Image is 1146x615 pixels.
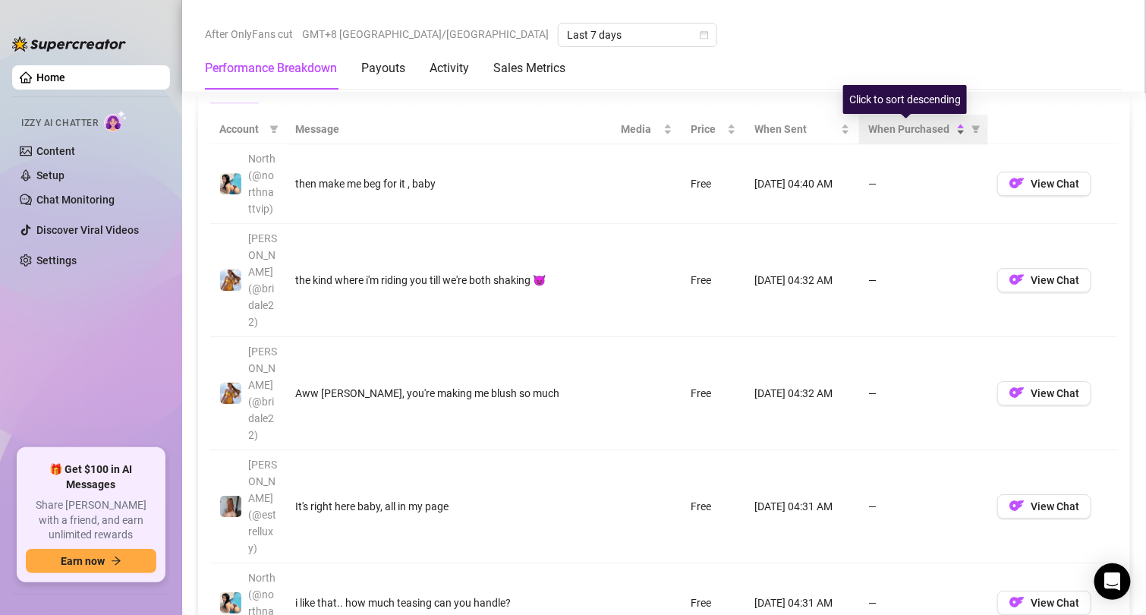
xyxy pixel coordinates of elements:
[1031,178,1079,190] span: View Chat
[295,272,603,289] div: the kind where i'm riding you till we're both shaking 😈
[36,194,115,206] a: Chat Monitoring
[219,121,263,137] span: Account
[682,144,745,224] td: Free
[1031,387,1079,399] span: View Chat
[843,85,967,114] div: Click to sort descending
[997,277,1091,289] a: OFView Chat
[1009,594,1025,610] img: OF
[295,498,603,515] div: It's right here baby, all in my page
[1031,597,1079,609] span: View Chat
[1094,563,1131,600] div: Open Intercom Messenger
[295,175,603,192] div: then make me beg for it , baby
[682,115,745,144] th: Price
[859,144,988,224] td: —
[745,144,859,224] td: [DATE] 04:40 AM
[220,270,241,291] img: Brianna (@bridale22)
[286,115,612,144] th: Message
[220,496,241,517] img: Estrella (@estrelluxy)
[61,555,105,567] span: Earn now
[248,345,277,441] span: [PERSON_NAME] (@bridale22)
[682,224,745,337] td: Free
[302,23,549,46] span: GMT+8 [GEOGRAPHIC_DATA]/[GEOGRAPHIC_DATA]
[971,125,981,134] span: filter
[248,232,277,328] span: [PERSON_NAME] (@bridale22)
[12,36,126,52] img: logo-BBDzfeDw.svg
[691,121,724,137] span: Price
[859,224,988,337] td: —
[36,145,75,157] a: Content
[36,169,65,181] a: Setup
[1009,498,1025,513] img: OF
[269,125,279,134] span: filter
[621,121,660,137] span: Media
[36,71,65,84] a: Home
[26,462,156,492] span: 🎁 Get $100 in AI Messages
[248,153,275,215] span: North (@northnattvip)
[859,337,988,450] td: —
[754,121,838,137] span: When Sent
[295,594,603,611] div: i like that.. how much teasing can you handle?
[567,24,708,46] span: Last 7 days
[682,337,745,450] td: Free
[205,23,293,46] span: After OnlyFans cut
[248,459,277,554] span: [PERSON_NAME] (@estrelluxy)
[859,115,988,144] th: When Purchased
[968,118,984,140] span: filter
[997,591,1091,615] button: OFView Chat
[36,254,77,266] a: Settings
[361,59,405,77] div: Payouts
[745,450,859,563] td: [DATE] 04:31 AM
[997,181,1091,193] a: OFView Chat
[612,115,682,144] th: Media
[295,385,603,402] div: Aww [PERSON_NAME], you're making me blush so much
[997,600,1091,612] a: OFView Chat
[997,390,1091,402] a: OFView Chat
[997,503,1091,516] a: OFView Chat
[700,30,709,39] span: calendar
[266,118,282,140] span: filter
[682,450,745,563] td: Free
[868,121,953,137] span: When Purchased
[1009,385,1025,400] img: OF
[205,59,337,77] div: Performance Breakdown
[745,115,859,144] th: When Sent
[1009,175,1025,191] img: OF
[220,173,241,194] img: North (@northnattvip)
[111,556,121,566] span: arrow-right
[430,59,469,77] div: Activity
[26,549,156,573] button: Earn nowarrow-right
[997,494,1091,519] button: OFView Chat
[21,116,98,131] span: Izzy AI Chatter
[997,172,1091,196] button: OFView Chat
[220,383,241,404] img: Brianna (@bridale22)
[26,498,156,543] span: Share [PERSON_NAME] with a friend, and earn unlimited rewards
[104,110,128,132] img: AI Chatter
[220,592,241,613] img: North (@northnattvip)
[859,450,988,563] td: —
[493,59,565,77] div: Sales Metrics
[1031,500,1079,512] span: View Chat
[997,381,1091,405] button: OFView Chat
[745,224,859,337] td: [DATE] 04:32 AM
[36,224,139,236] a: Discover Viral Videos
[745,337,859,450] td: [DATE] 04:32 AM
[1009,272,1025,287] img: OF
[997,268,1091,292] button: OFView Chat
[1031,274,1079,286] span: View Chat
